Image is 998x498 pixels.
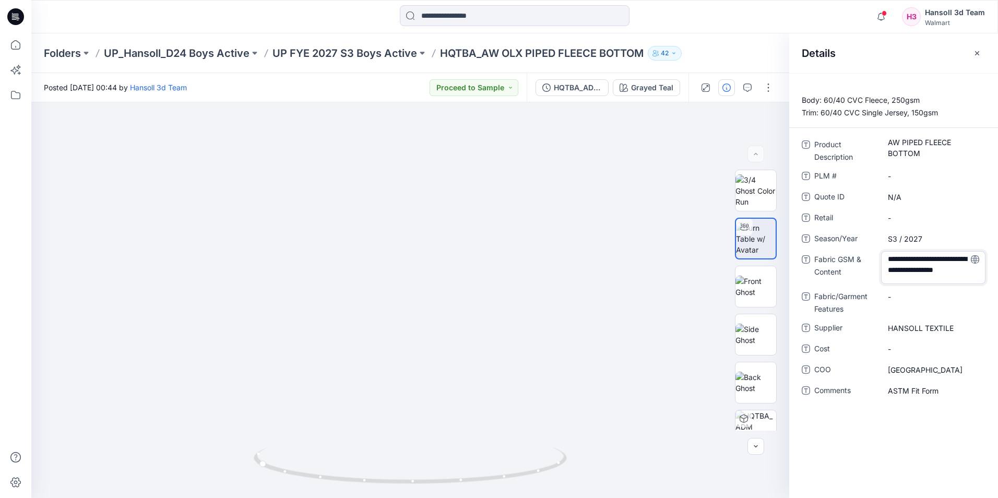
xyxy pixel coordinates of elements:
span: Product Description [814,138,877,163]
span: N/A [888,192,979,203]
span: S3 / 2027 [888,233,979,244]
span: Cost [814,342,877,357]
button: Details [718,79,735,96]
span: Retail [814,211,877,226]
span: - [888,343,979,354]
span: Supplier [814,322,877,336]
a: Hansoll 3d Team [130,83,187,92]
p: HQTBA_AW OLX PIPED FLEECE BOTTOM [440,46,644,61]
a: UP_Hansoll_D24 Boys Active [104,46,249,61]
img: Side Ghost [735,324,776,346]
span: PLM # [814,170,877,184]
a: UP FYE 2027 S3 Boys Active [272,46,417,61]
h2: Details [802,47,836,60]
img: Front Ghost [735,276,776,298]
span: Fabric/Garment Features [814,290,877,315]
span: Comments [814,384,877,399]
img: HQTBA_ADM FC_REV_AW OLX PIPED FLEECE BOTTOM Grayed Teal [735,410,776,451]
span: ASTM Fit Form [888,385,979,396]
div: H3 [902,7,921,26]
div: Hansoll 3d Team [925,6,985,19]
span: HANSOLL TEXTILE [888,323,979,334]
button: 42 [648,46,682,61]
img: Back Ghost [735,372,776,394]
span: Vietnam [888,364,979,375]
div: Walmart [925,19,985,27]
button: Grayed Teal [613,79,680,96]
img: 3/4 Ghost Color Run [735,174,776,207]
span: Quote ID [814,191,877,205]
span: Posted [DATE] 00:44 by [44,82,187,93]
div: Grayed Teal [631,82,673,93]
span: COO [814,363,877,378]
span: - [888,291,979,302]
span: Season/Year [814,232,877,247]
span: - [888,212,979,223]
button: HQTBA_ADM FC_REV_AW OLX PIPED FLEECE BOTTOM [536,79,609,96]
a: Folders [44,46,81,61]
img: Turn Table w/ Avatar [736,222,776,255]
span: Fabric GSM & Content [814,253,877,284]
span: - [888,171,979,182]
p: 42 [661,48,669,59]
span: AW PIPED FLEECE BOTTOM [888,137,979,159]
div: HQTBA_ADM FC_REV_AW OLX PIPED FLEECE BOTTOM [554,82,602,93]
p: Body: 60/40 CVC Fleece, 250gsm Trim: 60/40 CVC Single Jersey, 150gsm [789,94,998,119]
